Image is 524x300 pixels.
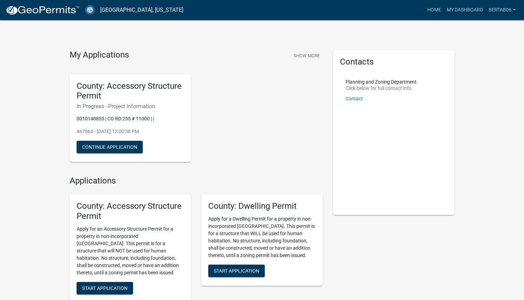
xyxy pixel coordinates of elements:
a: Contact [346,96,363,101]
span: Start Application [214,268,259,273]
a: My Dashboard [444,3,486,17]
p: 0010148855 | CO RD 255 # 11000 | | [77,115,184,122]
a: [GEOGRAPHIC_DATA], [US_STATE] [100,4,183,16]
h5: County: Accessory Structure Permit [77,201,184,221]
h5: County: Dwelling Permit [208,201,316,211]
p: Apply for a Dwelling Permit for a property in non-incorporated [GEOGRAPHIC_DATA]. This permit is ... [208,215,316,259]
h4: Applications [70,176,323,186]
p: Planning and Zoning Department [346,79,417,84]
img: Custer County, Colorado [85,5,95,15]
p: Click below for full contact info [346,86,417,91]
button: Start Application [208,265,265,277]
h6: In Progress - Project Information [77,103,184,110]
button: Start Application [77,282,133,294]
p: Apply for an Accessory Structure Permit for a property in non-incorporated [GEOGRAPHIC_DATA]. Thi... [77,225,184,276]
a: BertaB06 [486,3,518,17]
button: Show More [291,50,323,61]
h5: Contacts [340,57,447,67]
a: Home [425,3,444,17]
span: Start Application [82,285,128,291]
button: Continue Application [77,141,143,153]
h4: My Applications [70,50,129,60]
h5: County: Accessory Structure Permit [77,81,184,101]
p: 467964 - [DATE] 12:00:58 PM [77,128,184,135]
